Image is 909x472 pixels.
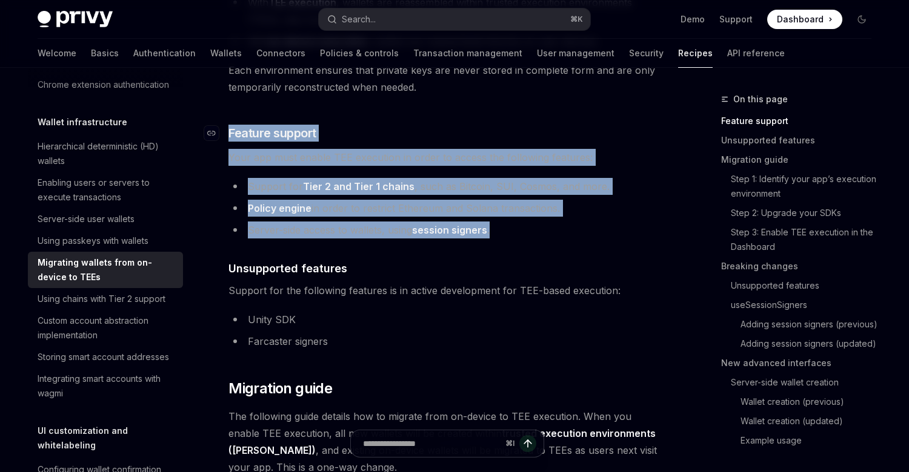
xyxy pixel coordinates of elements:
[28,288,183,310] a: Using chains with Tier 2 support
[413,39,522,68] a: Transaction management
[412,224,487,237] a: session signers
[28,368,183,404] a: Integrating smart accounts with wagmi
[256,39,305,68] a: Connectors
[204,125,228,142] a: Navigate to header
[28,310,183,346] a: Custom account abstraction implementation
[721,295,881,315] a: useSessionSigners
[28,346,183,368] a: Storing smart account addresses
[320,39,399,68] a: Policies & controls
[721,353,881,373] a: New advanced interfaces
[570,15,583,24] span: ⌘ K
[303,180,415,193] a: Tier 2 and Tier 1 chains
[721,392,881,411] a: Wallet creation (previous)
[38,313,176,343] div: Custom account abstraction implementation
[721,131,881,150] a: Unsupported features
[228,125,316,142] span: Feature support
[38,292,165,306] div: Using chains with Tier 2 support
[721,334,881,353] a: Adding session signers (updated)
[38,175,176,205] div: Enabling users or servers to execute transactions
[363,430,501,457] input: Ask a question...
[727,39,785,68] a: API reference
[767,10,842,29] a: Dashboard
[228,260,347,277] span: Unsupported features
[721,276,881,295] a: Unsupported features
[91,39,119,68] a: Basics
[228,379,332,398] span: Migration guide
[38,39,76,68] a: Welcome
[519,435,536,452] button: Send message
[319,8,590,30] button: Open search
[721,315,881,334] a: Adding session signers (previous)
[721,411,881,431] a: Wallet creation (updated)
[681,13,705,25] a: Demo
[228,311,665,328] li: Unity SDK
[777,13,824,25] span: Dashboard
[721,150,881,169] a: Migration guide
[721,203,881,223] a: Step 2: Upgrade your SDKs
[228,200,665,217] li: in order to restrict Ethereum and Solana transactions.
[228,333,665,350] li: Farcaster signers
[852,10,871,29] button: Toggle dark mode
[721,373,881,392] a: Server-side wallet creation
[38,372,176,401] div: Integrating smart accounts with wagmi
[721,169,881,203] a: Step 1: Identify your app’s execution environment
[38,234,148,248] div: Using passkeys with wallets
[733,92,788,107] span: On this page
[28,208,183,230] a: Server-side user wallets
[133,39,196,68] a: Authentication
[28,136,183,172] a: Hierarchical deterministic (HD) wallets
[721,111,881,131] a: Feature support
[38,350,169,364] div: Storing smart account addresses
[28,252,183,288] a: Migrating wallets from on-device to TEEs
[28,172,183,208] a: Enabling users or servers to execute transactions
[678,39,713,68] a: Recipes
[38,424,183,453] h5: UI customization and whitelabeling
[228,62,665,96] span: Each environment ensures that private keys are never stored in complete form and are only tempora...
[721,431,881,450] a: Example usage
[721,223,881,257] a: Step 3: Enable TEE execution in the Dashboard
[719,13,753,25] a: Support
[38,212,135,226] div: Server-side user wallets
[228,178,665,195] li: Support for , such as Bitcoin, SUI, Cosmos, and more.
[228,282,665,299] span: Support for the following features is in active development for TEE-based execution:
[28,230,183,252] a: Using passkeys with wallets
[629,39,664,68] a: Security
[342,12,376,27] div: Search...
[228,221,665,238] li: Server-side access to wallets, using .
[537,39,614,68] a: User management
[721,257,881,276] a: Breaking changes
[38,255,176,284] div: Migrating wallets from on-device to TEEs
[38,115,127,129] h5: Wallet infrastructure
[210,39,242,68] a: Wallets
[38,139,176,168] div: Hierarchical deterministic (HD) wallets
[248,202,311,215] a: Policy engine
[228,149,665,166] span: Your app must enable TEE execution in order to access the following features:
[38,11,113,28] img: dark logo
